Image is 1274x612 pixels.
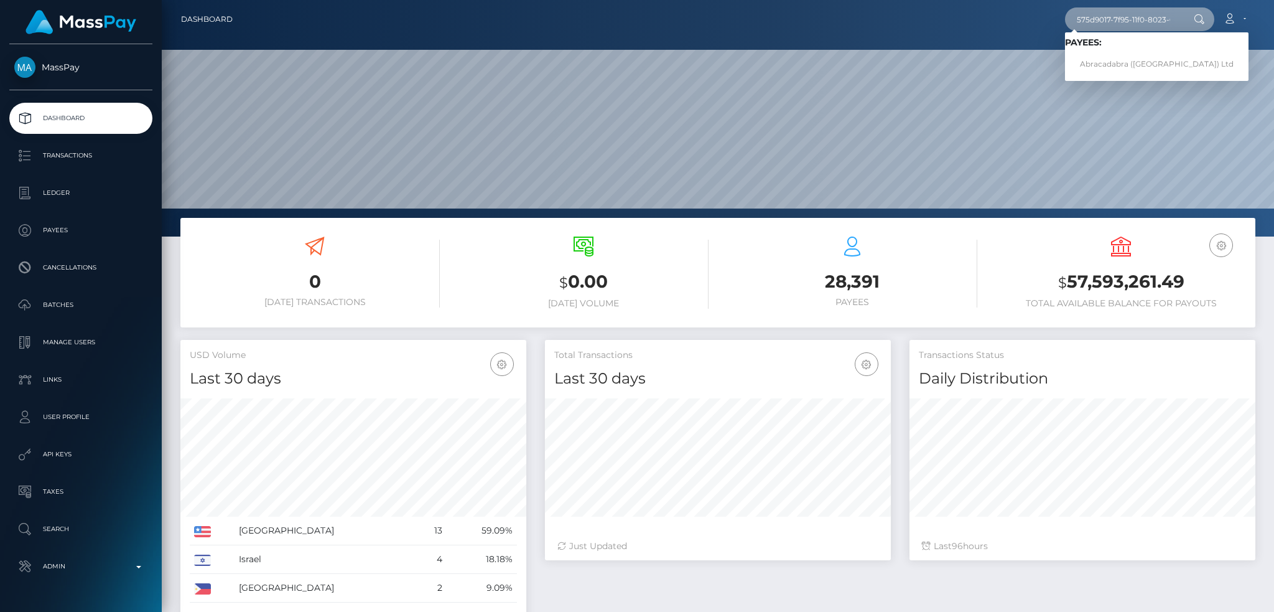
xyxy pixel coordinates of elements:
[9,62,152,73] span: MassPay
[235,574,417,603] td: [GEOGRAPHIC_DATA]
[996,298,1246,309] h6: Total Available Balance for Payouts
[9,476,152,507] a: Taxes
[9,551,152,582] a: Admin
[1065,37,1248,48] h6: Payees:
[922,540,1243,553] div: Last hours
[14,333,147,352] p: Manage Users
[9,402,152,433] a: User Profile
[190,368,517,390] h4: Last 30 days
[9,177,152,209] a: Ledger
[447,517,517,545] td: 59.09%
[26,10,136,34] img: MassPay Logo
[554,368,881,390] h4: Last 30 days
[14,146,147,165] p: Transactions
[190,349,517,362] h5: USD Volume
[447,545,517,574] td: 18.18%
[559,274,568,291] small: $
[190,270,440,294] h3: 0
[14,483,147,501] p: Taxes
[9,215,152,246] a: Payees
[9,140,152,171] a: Transactions
[919,368,1246,390] h4: Daily Distribution
[14,520,147,539] p: Search
[1058,274,1067,291] small: $
[181,6,233,32] a: Dashboard
[727,270,977,294] h3: 28,391
[458,298,709,309] h6: [DATE] Volume
[919,349,1246,362] h5: Transactions Status
[235,545,417,574] td: Israel
[190,297,440,308] h6: [DATE] Transactions
[14,370,147,389] p: Links
[9,252,152,283] a: Cancellations
[14,184,147,202] p: Ledger
[9,364,152,395] a: Links
[952,540,963,552] span: 96
[417,517,447,545] td: 13
[235,517,417,545] td: [GEOGRAPHIC_DATA]
[1065,7,1182,31] input: Search...
[14,296,147,314] p: Batches
[417,545,447,574] td: 4
[9,439,152,470] a: API Keys
[194,555,211,566] img: IL.png
[727,297,977,308] h6: Payees
[14,109,147,128] p: Dashboard
[14,557,147,576] p: Admin
[9,514,152,545] a: Search
[458,270,709,295] h3: 0.00
[14,445,147,464] p: API Keys
[14,57,35,78] img: MassPay
[9,290,152,321] a: Batches
[554,349,881,362] h5: Total Transactions
[996,270,1246,295] h3: 57,593,261.49
[194,583,211,595] img: PH.png
[557,540,878,553] div: Just Updated
[9,327,152,358] a: Manage Users
[194,526,211,537] img: US.png
[14,221,147,240] p: Payees
[1065,53,1248,76] a: Abracadabra ([GEOGRAPHIC_DATA]) Ltd
[14,408,147,426] p: User Profile
[14,258,147,277] p: Cancellations
[9,103,152,134] a: Dashboard
[447,574,517,603] td: 9.09%
[417,574,447,603] td: 2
